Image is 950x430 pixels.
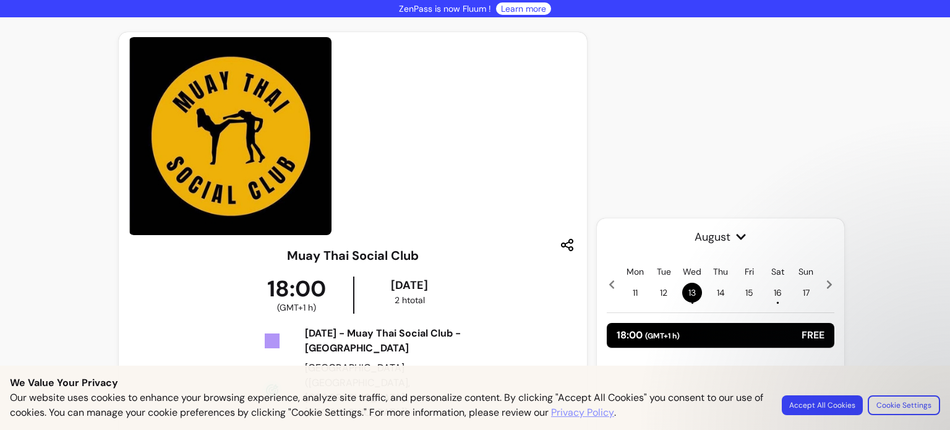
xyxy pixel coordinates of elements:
[657,265,671,278] p: Tue
[771,265,784,278] p: Sat
[129,37,332,234] img: https://d3pz9znudhj10h.cloudfront.net/eccc29d8-2385-4ff5-916e-220f13b91792
[711,283,730,303] span: 14
[357,277,463,294] div: [DATE]
[305,326,462,356] div: [DATE] - Muay Thai Social Club - [GEOGRAPHIC_DATA]
[357,294,463,306] div: 2 h total
[501,2,546,15] a: Learn more
[617,328,680,343] p: 18:00
[645,331,680,341] span: ( GMT+1 h )
[798,265,813,278] p: Sun
[745,265,754,278] p: Fri
[551,405,614,420] a: Privacy Policy
[739,283,759,303] span: 15
[713,265,728,278] p: Thu
[607,228,834,246] span: August
[796,283,816,303] span: 17
[10,390,767,420] p: Our website uses cookies to enhance your browsing experience, analyze site traffic, and personali...
[654,283,674,303] span: 12
[683,265,701,278] p: Wed
[399,2,491,15] p: ZenPass is now Fluum !
[625,283,645,303] span: 11
[305,361,462,420] div: [GEOGRAPHIC_DATA] ([GEOGRAPHIC_DATA], [GEOGRAPHIC_DATA], [GEOGRAPHIC_DATA])
[682,283,702,303] span: 13
[277,301,316,314] span: ( GMT+1 h )
[627,265,644,278] p: Mon
[691,296,694,309] span: •
[241,277,353,314] div: 18:00
[696,288,944,424] iframe: Intercom notifications message
[287,247,419,264] h3: Muay Thai Social Club
[10,376,940,390] p: We Value Your Privacy
[768,283,787,303] span: 16
[262,331,282,351] img: Tickets Icon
